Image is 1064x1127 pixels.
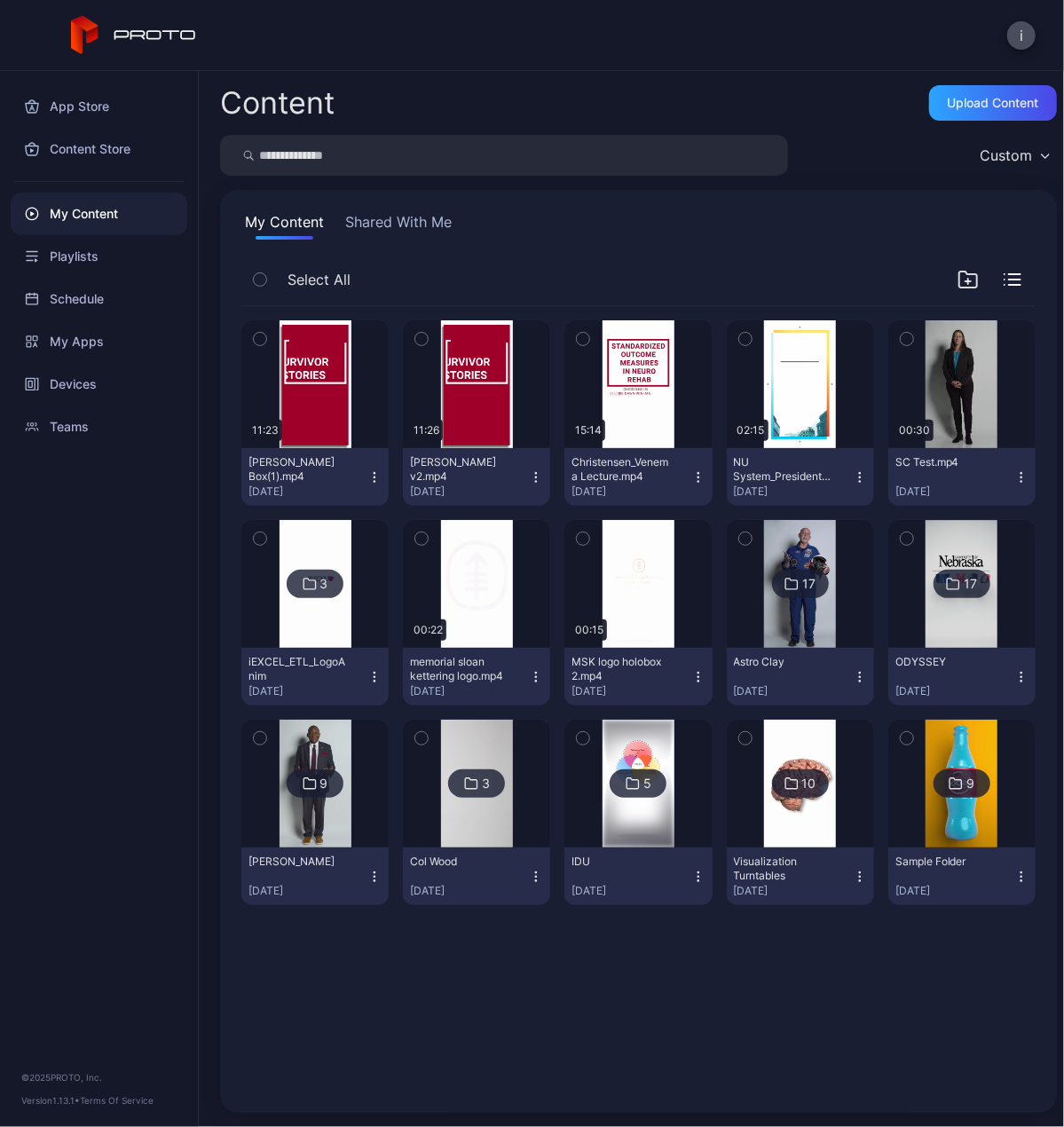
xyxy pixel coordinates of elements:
[966,776,974,792] div: 9
[802,776,816,792] div: 10
[895,855,993,869] div: Sample Folder
[248,855,346,869] div: Dr. Davies
[21,1095,80,1106] span: Version 1.13.1 •
[11,278,187,320] a: Schedule
[643,776,651,792] div: 5
[342,211,455,240] button: Shared With Me
[288,269,351,290] span: Select All
[802,576,816,592] div: 17
[80,1095,154,1106] a: Terms Of Service
[241,847,389,905] button: [PERSON_NAME][DATE]
[11,128,187,170] a: Content Store
[727,448,874,506] button: NU System_President Gold.mp4[DATE]
[571,455,669,484] div: Christensen_Venema Lecture.mp4
[888,847,1036,905] button: Sample Folder[DATE]
[403,847,550,905] button: Col Wood[DATE]
[964,576,977,592] div: 17
[734,655,831,669] div: Astro Clay
[11,363,187,406] a: Devices
[248,884,367,898] div: [DATE]
[929,85,1057,121] button: Upload Content
[888,648,1036,705] button: ODYSSEY[DATE]
[727,847,874,905] button: Visualization Turntables[DATE]
[571,485,690,499] div: [DATE]
[403,648,550,705] button: memorial sloan kettering logo.mp4[DATE]
[410,655,508,683] div: memorial sloan kettering logo.mp4
[564,648,712,705] button: MSK logo holobox 2.mp4[DATE]
[21,1070,177,1084] div: © 2025 PROTO, Inc.
[248,655,346,683] div: iEXCEL_ETL_LogoAnim
[241,648,389,705] button: iEXCEL_ETL_LogoAnim[DATE]
[241,448,389,506] button: [PERSON_NAME] Box(1).mp4[DATE]
[11,85,187,128] a: App Store
[888,448,1036,506] button: SC Test.mp4[DATE]
[734,455,831,484] div: NU System_President Gold.mp4
[320,576,328,592] div: 3
[11,320,187,363] a: My Apps
[248,684,367,698] div: [DATE]
[410,455,508,484] div: Randy Backman_draft v2.mp4
[248,455,346,484] div: Randy Backman_Proto Box(1).mp4
[11,235,187,278] a: Playlists
[571,655,669,683] div: MSK logo holobox 2.mp4
[410,884,529,898] div: [DATE]
[571,855,669,869] div: IDU
[895,655,993,669] div: ODYSSEY
[403,448,550,506] button: [PERSON_NAME] v2.mp4[DATE]
[571,684,690,698] div: [DATE]
[482,776,490,792] div: 3
[564,448,712,506] button: Christensen_Venema Lecture.mp4[DATE]
[220,88,335,118] div: Content
[971,135,1057,176] button: Custom
[948,96,1039,110] div: Upload Content
[734,855,831,883] div: Visualization Turntables
[564,847,712,905] button: IDU[DATE]
[571,884,690,898] div: [DATE]
[734,684,853,698] div: [DATE]
[248,485,367,499] div: [DATE]
[410,485,529,499] div: [DATE]
[11,406,187,448] a: Teams
[241,211,327,240] button: My Content
[895,455,993,469] div: SC Test.mp4
[410,684,529,698] div: [DATE]
[980,146,1032,164] div: Custom
[1007,21,1036,50] button: i
[727,648,874,705] button: Astro Clay[DATE]
[734,485,853,499] div: [DATE]
[895,884,1014,898] div: [DATE]
[320,776,328,792] div: 9
[895,485,1014,499] div: [DATE]
[11,193,187,235] a: My Content
[734,884,853,898] div: [DATE]
[410,855,508,869] div: Col Wood
[895,684,1014,698] div: [DATE]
